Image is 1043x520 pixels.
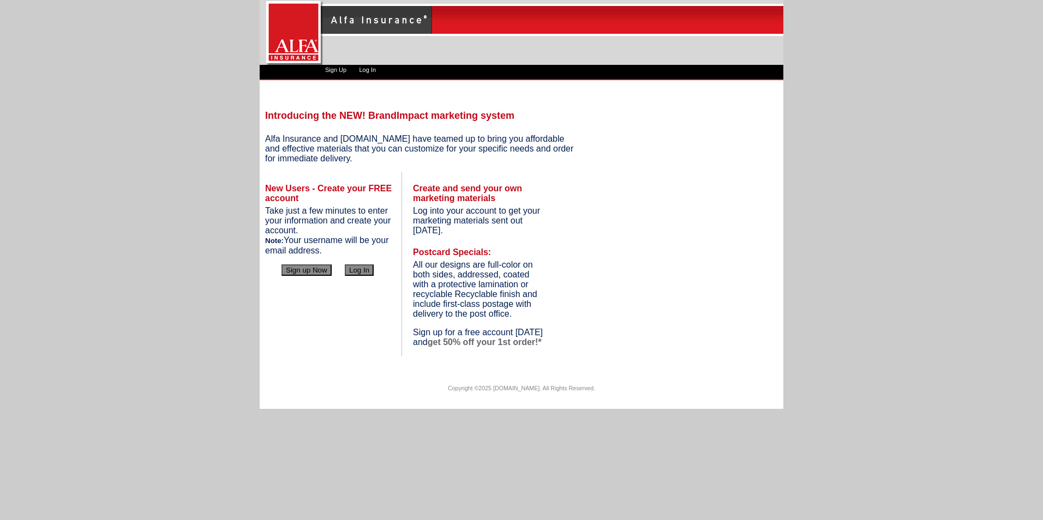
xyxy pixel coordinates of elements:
p: Sign up for a free account [DATE] and [413,328,544,347]
p: Log into your account to get your marketing materials sent out [DATE]. [413,206,544,235]
p: Take just a few minutes to enter your information and create your account. Your username will be ... [265,206,396,256]
button: Log In [345,264,374,276]
p: Copyright ©2025 [DOMAIN_NAME]. All Rights Reserved. [260,383,783,393]
h3: Introducing the NEW! BrandImpact marketing system [265,111,579,125]
h4: New Users - Create your FREE account [265,184,396,203]
h4: Create and send your own marketing materials [413,184,544,203]
strong: get 50% off your 1st order!* [428,337,542,347]
small: Note: [265,237,284,245]
button: Sign up Now [281,264,332,276]
h4: Postcard Specials: [413,247,544,257]
a: Log In [359,66,376,73]
p: All our designs are full-color on both sides, addressed, coated with a protective lamination or r... [413,260,544,319]
a: Sign Up [325,66,346,73]
p: Alfa Insurance and [DOMAIN_NAME] have teamed up to bring you affordable and effective materials t... [265,134,579,164]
